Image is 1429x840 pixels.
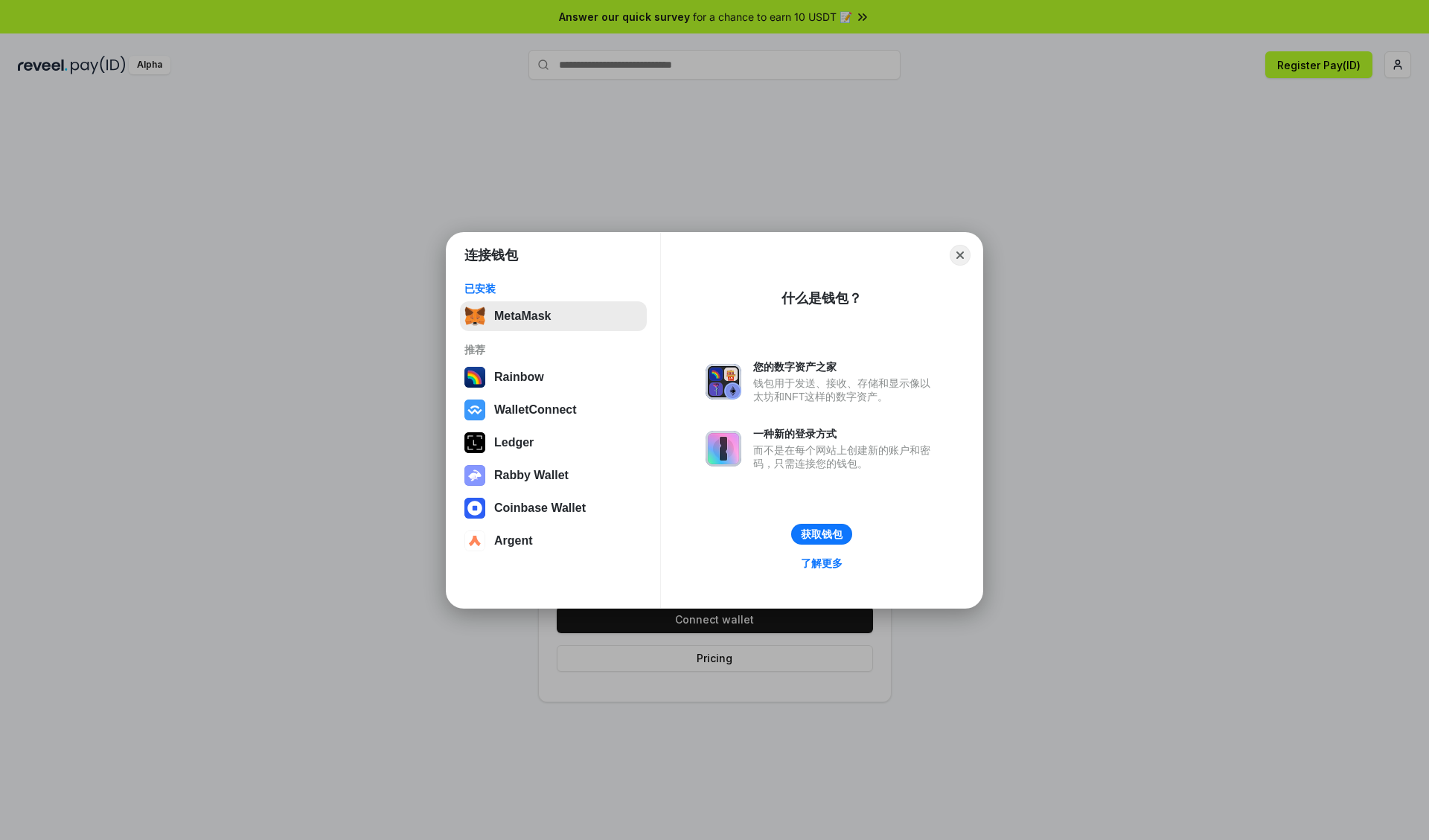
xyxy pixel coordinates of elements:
[460,428,647,458] button: Ledger
[753,443,938,470] div: 而不是在每个网站上创建新的账户和密码，只需连接您的钱包。
[464,246,518,264] h1: 连接钱包
[950,245,971,266] button: Close
[460,461,647,490] button: Rabby Wallet
[460,493,647,523] button: Coinbase Wallet
[706,431,741,467] img: svg+xml,%3Csvg%20xmlns%3D%22http%3A%2F%2Fwww.w3.org%2F2000%2Fsvg%22%20fill%3D%22none%22%20viewBox...
[494,403,577,417] div: WalletConnect
[464,367,485,388] img: svg+xml,%3Csvg%20width%3D%22120%22%20height%3D%22120%22%20viewBox%3D%220%200%20120%20120%22%20fil...
[494,436,534,449] div: Ledger
[494,371,544,384] div: Rainbow
[460,362,647,392] button: Rainbow
[753,360,938,373] div: 您的数字资产之家
[464,498,485,519] img: svg+xml,%3Csvg%20width%3D%2228%22%20height%3D%2228%22%20viewBox%3D%220%200%2028%2028%22%20fill%3D...
[464,432,485,453] img: svg+xml,%3Csvg%20xmlns%3D%22http%3A%2F%2Fwww.w3.org%2F2000%2Fsvg%22%20width%3D%2228%22%20height%3...
[464,400,485,420] img: svg+xml,%3Csvg%20width%3D%2228%22%20height%3D%2228%22%20viewBox%3D%220%200%2028%2028%22%20fill%3D...
[464,306,485,327] img: svg+xml,%3Csvg%20fill%3D%22none%22%20height%3D%2233%22%20viewBox%3D%220%200%2035%2033%22%20width%...
[781,289,862,307] div: 什么是钱包？
[792,554,851,573] a: 了解更多
[460,301,647,331] button: MetaMask
[706,364,741,400] img: svg+xml,%3Csvg%20xmlns%3D%22http%3A%2F%2Fwww.w3.org%2F2000%2Fsvg%22%20fill%3D%22none%22%20viewBox...
[464,465,485,486] img: svg+xml,%3Csvg%20xmlns%3D%22http%3A%2F%2Fwww.w3.org%2F2000%2Fsvg%22%20fill%3D%22none%22%20viewBox...
[753,376,938,403] div: 钱包用于发送、接收、存储和显示像以太坊和NFT这样的数字资产。
[494,469,569,482] div: Rabby Wallet
[801,528,843,541] div: 获取钱包
[460,526,647,556] button: Argent
[494,501,586,515] div: Coinbase Wallet
[494,310,551,323] div: MetaMask
[464,343,642,356] div: 推荐
[464,530,485,551] img: svg+xml,%3Csvg%20width%3D%2228%22%20height%3D%2228%22%20viewBox%3D%220%200%2028%2028%22%20fill%3D...
[464,282,642,295] div: 已安装
[791,524,852,545] button: 获取钱包
[460,395,647,425] button: WalletConnect
[494,534,533,548] div: Argent
[753,427,938,440] div: 一种新的登录方式
[801,557,843,570] div: 了解更多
